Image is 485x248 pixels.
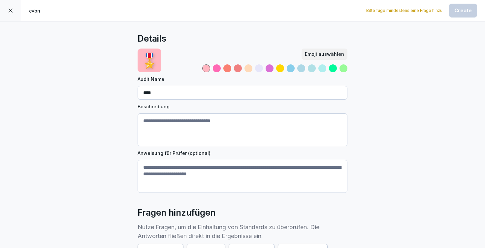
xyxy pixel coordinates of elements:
h2: Details [138,32,166,45]
p: Nutze Fragen, um die Einhaltung von Standards zu überprüfen. Die Antworten fließen direkt in die ... [138,223,347,240]
label: Beschreibung [138,103,347,110]
p: 🎖️ [141,50,158,71]
h2: Fragen hinzufügen [138,206,215,219]
p: Bitte füge mindestens eine Frage hinzu [366,8,442,14]
div: Create [454,7,472,14]
p: cvbn [29,7,40,14]
label: Anweisung für Prüfer (optional) [138,150,347,157]
button: Create [449,4,477,18]
button: Emoji auswählen [302,49,347,60]
label: Audit Name [138,76,347,83]
div: Emoji auswählen [305,51,344,58]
